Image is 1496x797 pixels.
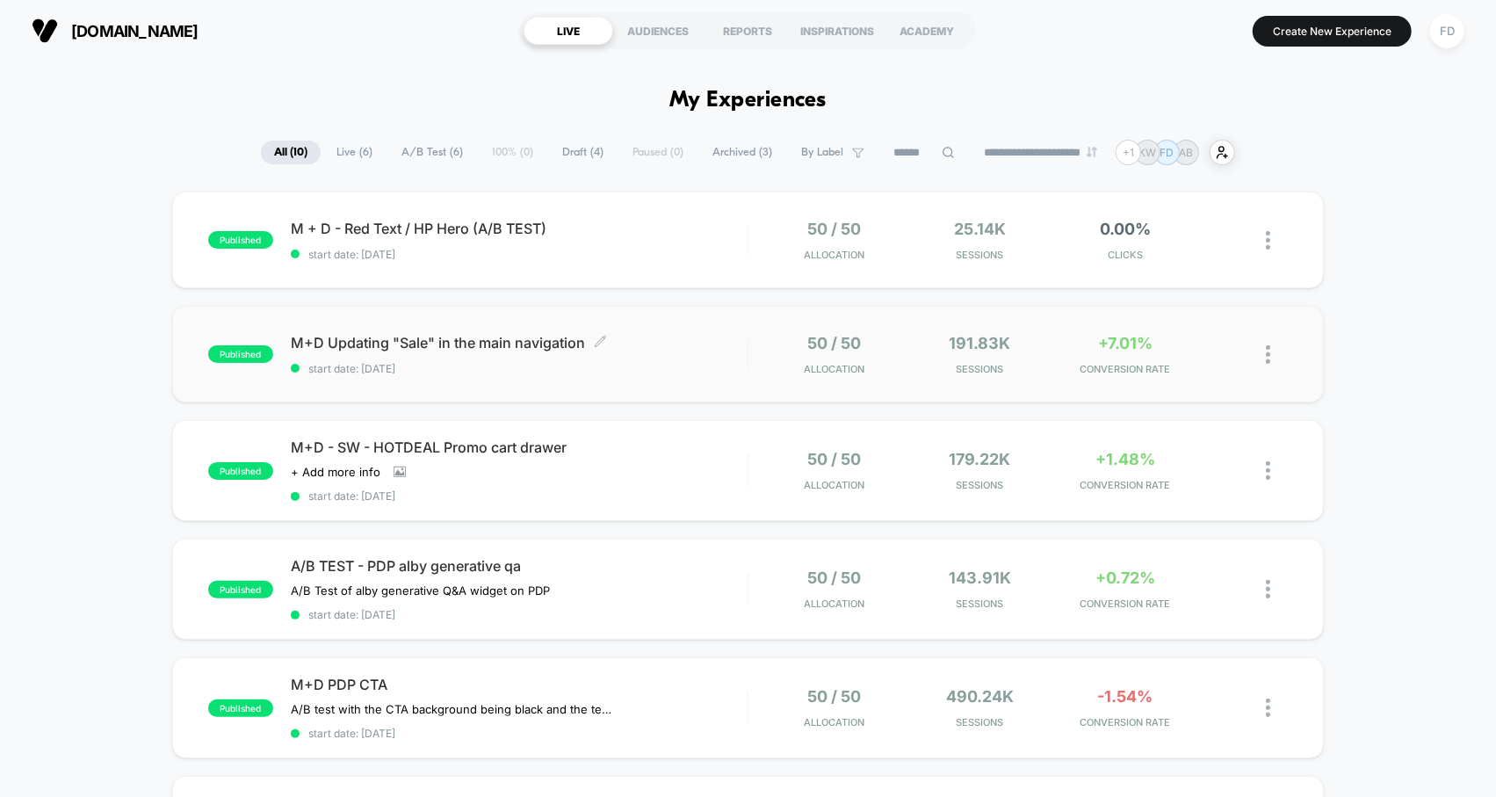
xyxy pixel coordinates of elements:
[703,17,792,45] div: REPORTS
[524,17,613,45] div: LIVE
[1057,598,1194,610] span: CONVERSION RATE
[1266,461,1270,480] img: close
[912,249,1049,261] span: Sessions
[808,334,862,352] span: 50 / 50
[946,687,1014,706] span: 490.24k
[1116,140,1141,165] div: + 1
[1266,345,1270,364] img: close
[388,141,476,164] span: A/B Test ( 6 )
[669,88,827,113] h1: My Experiences
[1139,146,1157,159] p: KW
[792,17,882,45] div: INSPIRATIONS
[912,479,1049,491] span: Sessions
[1430,14,1464,48] div: FD
[808,569,862,587] span: 50 / 50
[950,450,1011,468] span: 179.22k
[1425,13,1470,49] button: FD
[882,17,972,45] div: ACADEMY
[1266,580,1270,598] img: close
[291,248,748,261] span: start date: [DATE]
[1100,220,1151,238] span: 0.00%
[805,479,865,491] span: Allocation
[291,583,550,598] span: A/B Test of alby generative Q&A widget on PDP
[291,608,748,621] span: start date: [DATE]
[71,22,199,40] span: [DOMAIN_NAME]
[1098,334,1153,352] span: +7.01%
[1057,363,1194,375] span: CONVERSION RATE
[1087,147,1097,157] img: end
[1160,146,1174,159] p: FD
[808,450,862,468] span: 50 / 50
[208,231,273,249] span: published
[1095,569,1155,587] span: +0.72%
[549,141,617,164] span: Draft ( 4 )
[1098,687,1153,706] span: -1.54%
[323,141,386,164] span: Live ( 6 )
[1253,16,1412,47] button: Create New Experience
[801,146,843,159] span: By Label
[1095,450,1155,468] span: +1.48%
[291,727,748,740] span: start date: [DATE]
[208,699,273,717] span: published
[291,465,380,479] span: + Add more info
[1057,716,1194,728] span: CONVERSION RATE
[808,687,862,706] span: 50 / 50
[208,462,273,480] span: published
[912,716,1049,728] span: Sessions
[912,363,1049,375] span: Sessions
[291,676,748,693] span: M+D PDP CTA
[291,438,748,456] span: M+D - SW - HOTDEAL Promo cart drawer
[208,345,273,363] span: published
[291,557,748,575] span: A/B TEST - PDP alby generative qa
[32,18,58,44] img: Visually logo
[699,141,785,164] span: Archived ( 3 )
[912,598,1049,610] span: Sessions
[613,17,703,45] div: AUDIENCES
[291,702,617,716] span: A/B test with the CTA background being black and the text + shopping back icon to being white.
[1266,231,1270,250] img: close
[950,334,1011,352] span: 191.83k
[291,220,748,237] span: M + D - Red Text / HP Hero (A/B TEST)
[805,249,865,261] span: Allocation
[291,489,748,503] span: start date: [DATE]
[1057,249,1194,261] span: CLICKS
[208,581,273,598] span: published
[808,220,862,238] span: 50 / 50
[1057,479,1194,491] span: CONVERSION RATE
[261,141,321,164] span: All ( 10 )
[1180,146,1194,159] p: AB
[805,598,865,610] span: Allocation
[291,334,748,351] span: M+D Updating "Sale" in the main navigation
[26,17,204,45] button: [DOMAIN_NAME]
[291,362,748,375] span: start date: [DATE]
[954,220,1006,238] span: 25.14k
[949,569,1011,587] span: 143.91k
[1266,699,1270,717] img: close
[805,363,865,375] span: Allocation
[805,716,865,728] span: Allocation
